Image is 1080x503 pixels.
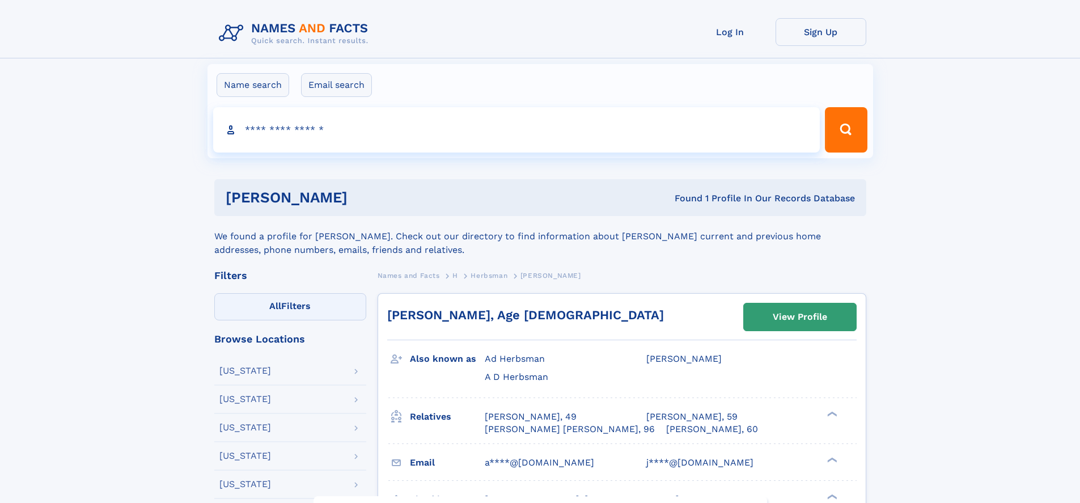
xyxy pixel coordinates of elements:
a: Sign Up [776,18,866,46]
div: ❯ [824,456,838,463]
span: All [269,301,281,311]
div: Found 1 Profile In Our Records Database [511,192,855,205]
a: [PERSON_NAME] [PERSON_NAME], 96 [485,423,655,436]
span: Ad Herbsman [485,353,545,364]
a: [PERSON_NAME], 59 [646,411,738,423]
div: [US_STATE] [219,423,271,432]
div: We found a profile for [PERSON_NAME]. Check out our directory to find information about [PERSON_N... [214,216,866,257]
span: Herbsman [471,272,507,280]
a: [PERSON_NAME], Age [DEMOGRAPHIC_DATA] [387,308,664,322]
div: [US_STATE] [219,480,271,489]
a: [PERSON_NAME], 60 [666,423,758,436]
div: View Profile [773,304,827,330]
h3: Relatives [410,407,485,426]
button: Search Button [825,107,867,153]
input: search input [213,107,820,153]
div: Filters [214,270,366,281]
div: ❯ [824,493,838,500]
span: [PERSON_NAME] [520,272,581,280]
div: ❯ [824,410,838,417]
h3: Also known as [410,349,485,369]
h3: Email [410,453,485,472]
div: [US_STATE] [219,451,271,460]
label: Name search [217,73,289,97]
img: Logo Names and Facts [214,18,378,49]
span: H [452,272,458,280]
a: View Profile [744,303,856,331]
div: [US_STATE] [219,366,271,375]
a: [PERSON_NAME], 49 [485,411,577,423]
label: Email search [301,73,372,97]
span: A D Herbsman [485,371,548,382]
a: H [452,268,458,282]
h1: [PERSON_NAME] [226,191,511,205]
div: Browse Locations [214,334,366,344]
div: [US_STATE] [219,395,271,404]
a: Herbsman [471,268,507,282]
a: Log In [685,18,776,46]
label: Filters [214,293,366,320]
span: [PERSON_NAME] [646,353,722,364]
a: Names and Facts [378,268,440,282]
